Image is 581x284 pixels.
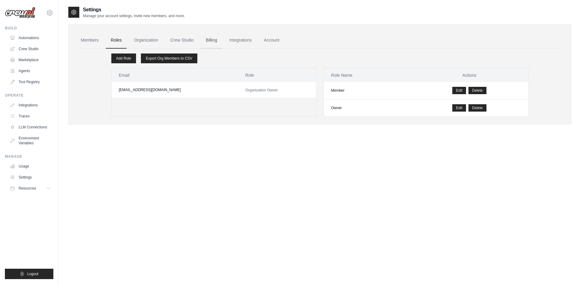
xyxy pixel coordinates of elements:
a: Add Role [111,53,136,63]
div: Operate [5,93,53,98]
th: Email [112,68,238,82]
a: Integrations [7,100,53,110]
a: Billing [201,32,222,49]
span: Logout [27,271,38,276]
a: Organization [129,32,163,49]
a: Roles [106,32,127,49]
a: Tool Registry [7,77,53,87]
a: Automations [7,33,53,43]
th: Role [238,68,316,82]
p: Manage your account settings, invite new members, and more. [83,13,185,18]
h2: Settings [83,6,185,13]
td: [EMAIL_ADDRESS][DOMAIN_NAME] [112,82,238,98]
img: Logo [5,7,35,19]
a: Account [259,32,284,49]
a: Environment Variables [7,133,53,148]
span: Organization Owner [245,88,278,92]
button: Logout [5,269,53,279]
th: Actions [411,68,528,82]
button: Resources [7,183,53,193]
div: Manage [5,154,53,159]
td: Member [324,82,411,99]
a: Agents [7,66,53,76]
a: Edit [452,104,466,112]
a: Marketplace [7,55,53,65]
a: Members [76,32,103,49]
th: Role Name [324,68,411,82]
td: Owner [324,99,411,117]
div: Build [5,26,53,31]
a: Usage [7,161,53,171]
button: Delete [468,104,486,112]
a: Settings [7,172,53,182]
a: Integrations [224,32,256,49]
a: Edit [452,87,466,94]
a: Crew Studio [166,32,199,49]
button: Delete [468,87,486,94]
a: Export Org Members to CSV [141,53,197,63]
span: Resources [19,186,36,191]
a: Traces [7,111,53,121]
a: LLM Connections [7,122,53,132]
a: Crew Studio [7,44,53,54]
